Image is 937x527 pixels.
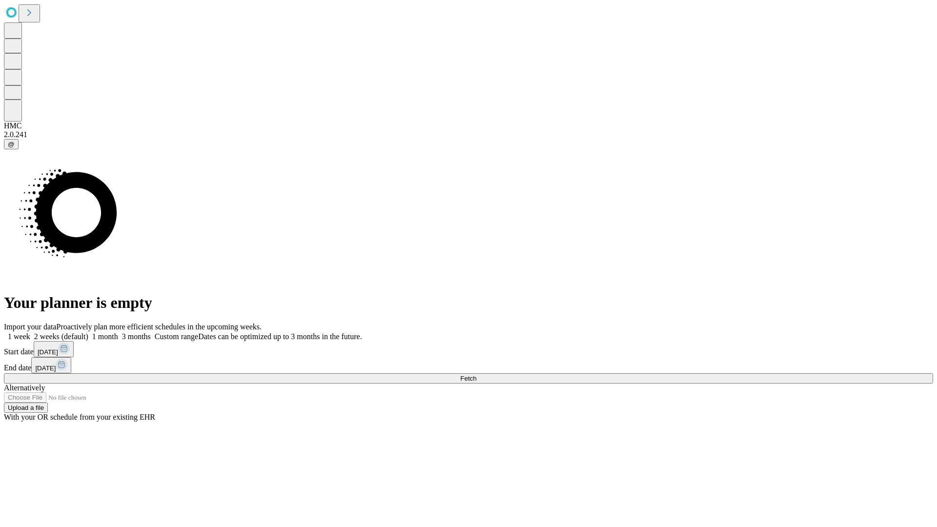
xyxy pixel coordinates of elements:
[4,357,933,373] div: End date
[4,122,933,130] div: HMC
[34,332,88,341] span: 2 weeks (default)
[460,375,476,382] span: Fetch
[4,403,48,413] button: Upload a file
[8,332,30,341] span: 1 week
[4,323,57,331] span: Import your data
[4,130,933,139] div: 2.0.241
[122,332,151,341] span: 3 months
[155,332,198,341] span: Custom range
[4,384,45,392] span: Alternatively
[4,139,19,149] button: @
[38,348,58,356] span: [DATE]
[35,365,56,372] span: [DATE]
[57,323,262,331] span: Proactively plan more efficient schedules in the upcoming weeks.
[4,341,933,357] div: Start date
[4,413,155,421] span: With your OR schedule from your existing EHR
[4,373,933,384] button: Fetch
[34,341,74,357] button: [DATE]
[4,294,933,312] h1: Your planner is empty
[92,332,118,341] span: 1 month
[8,141,15,148] span: @
[31,357,71,373] button: [DATE]
[198,332,362,341] span: Dates can be optimized up to 3 months in the future.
